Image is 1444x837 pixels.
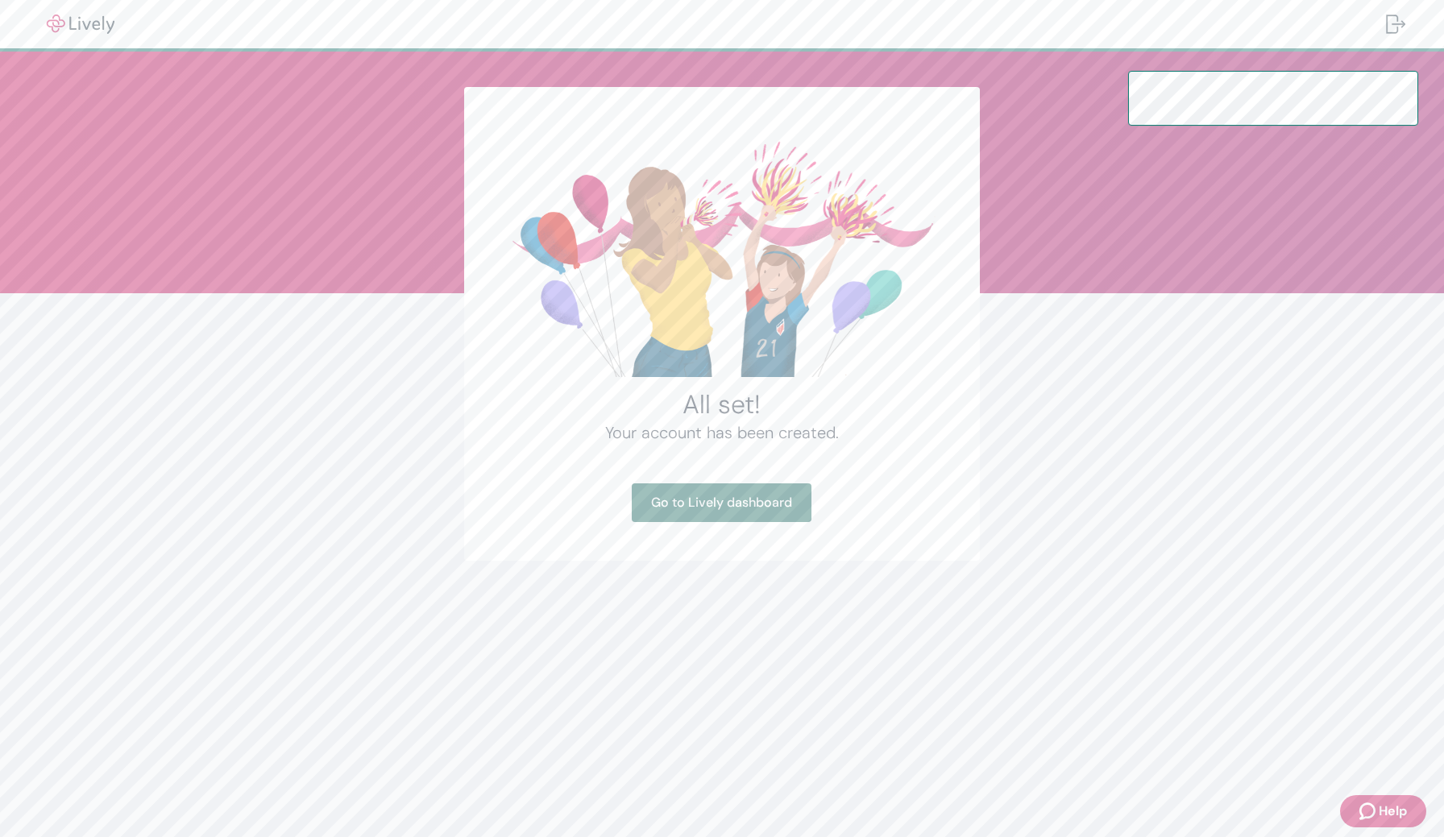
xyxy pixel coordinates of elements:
[632,483,811,522] a: Go to Lively dashboard
[1340,795,1426,827] button: Zendesk support iconHelp
[1359,802,1379,821] svg: Zendesk support icon
[503,388,941,421] h2: All set!
[35,15,126,34] img: Lively
[1373,5,1418,44] button: Log out
[1379,802,1407,821] span: Help
[503,421,941,445] h4: Your account has been created.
